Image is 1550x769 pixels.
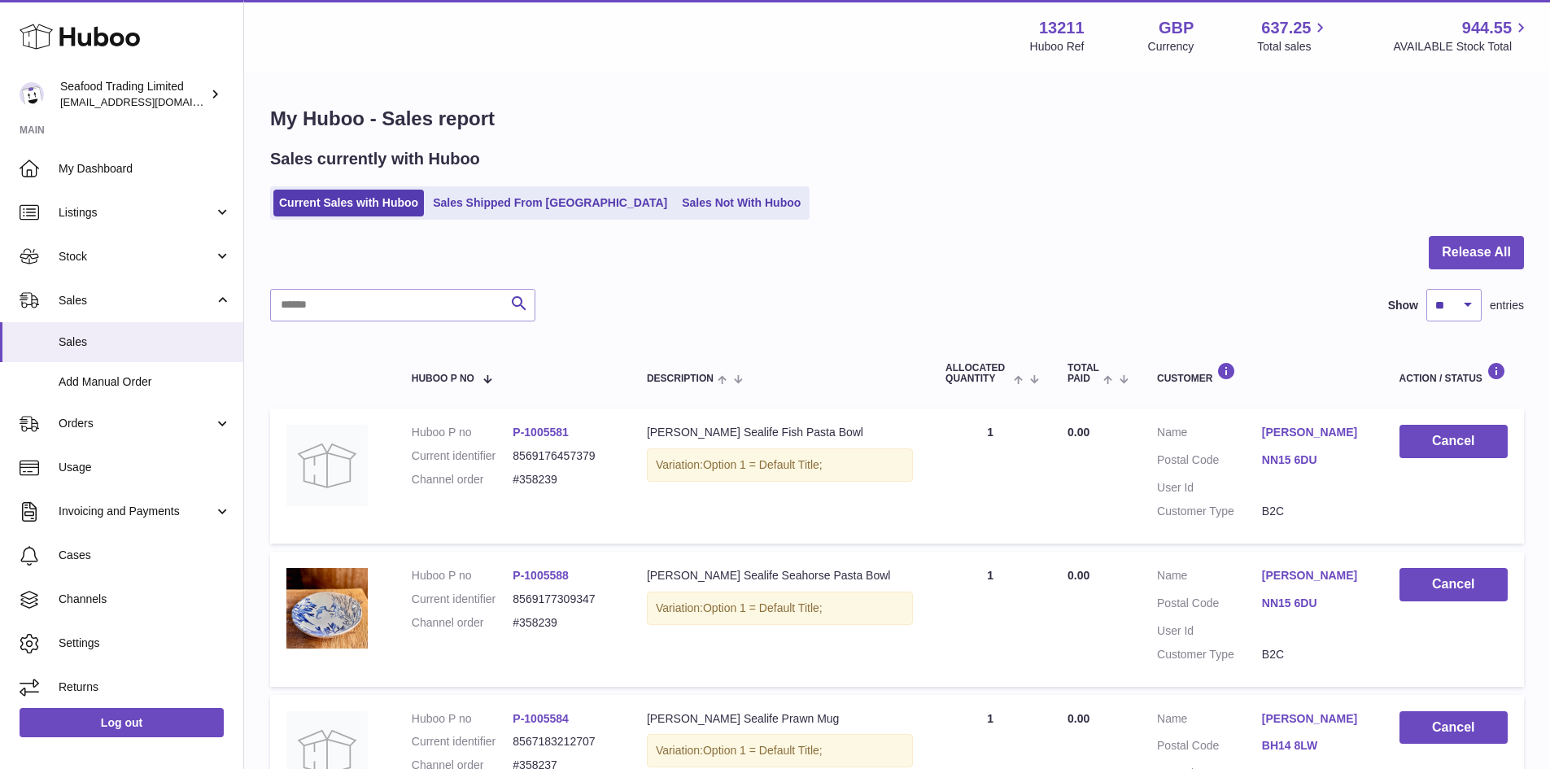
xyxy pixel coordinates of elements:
[647,425,913,440] div: [PERSON_NAME] Sealife Fish Pasta Bowl
[1157,425,1262,444] dt: Name
[427,190,673,216] a: Sales Shipped From [GEOGRAPHIC_DATA]
[1157,738,1262,758] dt: Postal Code
[59,161,231,177] span: My Dashboard
[412,734,513,749] dt: Current identifier
[59,249,214,264] span: Stock
[59,334,231,350] span: Sales
[59,374,231,390] span: Add Manual Order
[1490,298,1524,313] span: entries
[59,548,231,563] span: Cases
[647,568,913,583] div: [PERSON_NAME] Sealife Seahorse Pasta Bowl
[270,148,480,170] h2: Sales currently with Huboo
[59,592,231,607] span: Channels
[1157,623,1262,639] dt: User Id
[1039,17,1085,39] strong: 13211
[1462,17,1512,39] span: 944.55
[1157,568,1262,588] dt: Name
[1262,596,1367,611] a: NN15 6DU
[1030,39,1085,55] div: Huboo Ref
[703,601,823,614] span: Option 1 = Default Title;
[513,472,614,487] dd: #358239
[676,190,806,216] a: Sales Not With Huboo
[412,568,513,583] dt: Huboo P no
[647,448,913,482] div: Variation:
[1393,17,1530,55] a: 944.55 AVAILABLE Stock Total
[1157,504,1262,519] dt: Customer Type
[1159,17,1194,39] strong: GBP
[1388,298,1418,313] label: Show
[286,568,368,649] img: 132111738521788.png
[1262,504,1367,519] dd: B2C
[1262,711,1367,727] a: [PERSON_NAME]
[1262,452,1367,468] a: NN15 6DU
[1257,39,1330,55] span: Total sales
[929,552,1051,687] td: 1
[1157,596,1262,615] dt: Postal Code
[1068,363,1099,384] span: Total paid
[412,425,513,440] dt: Huboo P no
[1157,711,1262,731] dt: Name
[703,744,823,757] span: Option 1 = Default Title;
[513,615,614,631] dd: #358239
[703,458,823,471] span: Option 1 = Default Title;
[1393,39,1530,55] span: AVAILABLE Stock Total
[1157,647,1262,662] dt: Customer Type
[59,293,214,308] span: Sales
[20,708,224,737] a: Log out
[513,448,614,464] dd: 8569176457379
[647,592,913,625] div: Variation:
[60,95,239,108] span: [EMAIL_ADDRESS][DOMAIN_NAME]
[273,190,424,216] a: Current Sales with Huboo
[59,636,231,651] span: Settings
[412,592,513,607] dt: Current identifier
[1399,711,1508,745] button: Cancel
[1157,362,1367,384] div: Customer
[1157,480,1262,496] dt: User Id
[647,734,913,767] div: Variation:
[513,734,614,749] dd: 8567183212707
[1262,647,1367,662] dd: B2C
[1068,712,1089,725] span: 0.00
[286,425,368,506] img: no-photo.jpg
[60,79,207,110] div: Seafood Trading Limited
[1399,362,1508,384] div: Action / Status
[647,374,714,384] span: Description
[1262,425,1367,440] a: [PERSON_NAME]
[412,615,513,631] dt: Channel order
[513,712,569,725] a: P-1005584
[20,82,44,107] img: internalAdmin-13211@internal.huboo.com
[59,460,231,475] span: Usage
[513,592,614,607] dd: 8569177309347
[412,472,513,487] dt: Channel order
[412,711,513,727] dt: Huboo P no
[945,363,1010,384] span: ALLOCATED Quantity
[1399,568,1508,601] button: Cancel
[59,416,214,431] span: Orders
[513,426,569,439] a: P-1005581
[59,205,214,221] span: Listings
[1399,425,1508,458] button: Cancel
[513,569,569,582] a: P-1005588
[270,106,1524,132] h1: My Huboo - Sales report
[1429,236,1524,269] button: Release All
[1261,17,1311,39] span: 637.25
[1068,569,1089,582] span: 0.00
[1148,39,1194,55] div: Currency
[1157,452,1262,472] dt: Postal Code
[412,374,474,384] span: Huboo P no
[1257,17,1330,55] a: 637.25 Total sales
[1262,738,1367,754] a: BH14 8LW
[1262,568,1367,583] a: [PERSON_NAME]
[412,448,513,464] dt: Current identifier
[59,679,231,695] span: Returns
[1068,426,1089,439] span: 0.00
[929,409,1051,544] td: 1
[647,711,913,727] div: [PERSON_NAME] Sealife Prawn Mug
[59,504,214,519] span: Invoicing and Payments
